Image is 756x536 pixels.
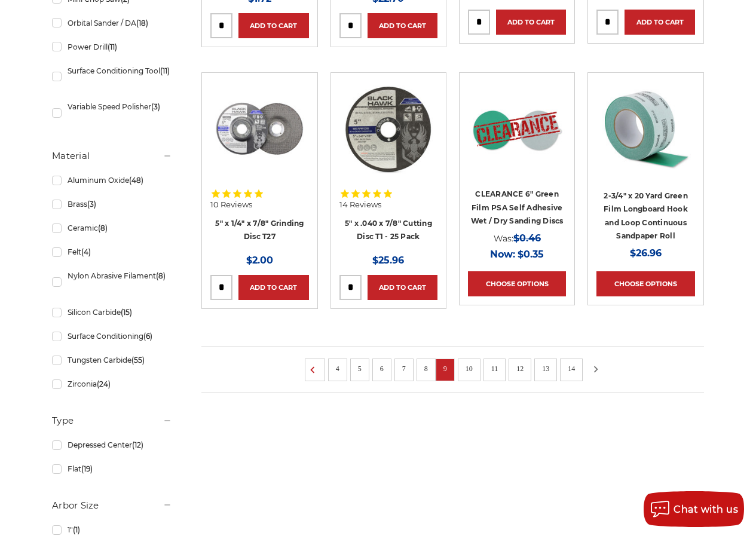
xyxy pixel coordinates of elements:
a: Add to Cart [625,10,694,35]
img: Close-up of Black Hawk 5-inch thin cut-off disc for precision metalwork [341,81,436,177]
a: Variable Speed Polisher [52,96,172,130]
span: (4) [81,247,91,256]
a: Felt [52,241,172,262]
a: 9 [439,362,451,375]
a: Add to Cart [368,13,437,38]
a: Choose Options [468,271,566,296]
img: Green Film Longboard Sandpaper Roll ideal for automotive sanding and bodywork preparation. [598,81,694,177]
a: Surface Conditioning [52,326,172,347]
span: (11) [108,42,117,51]
a: 5" x .040 x 7/8" Cutting Disc T1 - 25 Pack [345,219,432,241]
span: (15) [121,308,132,317]
span: (12) [132,440,143,449]
div: Was: [468,230,566,246]
a: 5 [354,362,366,375]
span: 10 Reviews [210,201,252,209]
h5: Material [52,149,172,163]
img: CLEARANCE 6" Green Film PSA Self Adhesive Wet / Dry Sanding Discs [469,81,565,177]
a: 12 [512,362,528,375]
span: (24) [97,379,111,388]
span: $25.96 [372,255,404,266]
a: Depressed Center [52,434,172,455]
a: Add to Cart [496,10,566,35]
span: Chat with us [674,504,738,515]
a: Power Drill [52,36,172,57]
span: (18) [136,19,148,27]
a: Surface Conditioning Tool [52,60,172,94]
span: (6) [143,332,152,341]
span: $0.46 [513,232,541,244]
button: Chat with us [644,491,744,527]
a: 8 [420,362,432,375]
a: Green Film Longboard Sandpaper Roll ideal for automotive sanding and bodywork preparation. [596,81,694,179]
span: (19) [81,464,93,473]
a: CLEARANCE 6" Green Film PSA Self Adhesive Wet / Dry Sanding Discs [471,189,564,225]
a: Add to Cart [368,275,437,300]
a: 7 [398,362,410,375]
a: Orbital Sander / DA [52,13,172,33]
span: (55) [131,356,145,365]
span: (8) [98,223,108,232]
a: 5" x 1/4" x 7/8" Grinding Disc T27 [215,219,304,241]
a: 10 [461,362,477,375]
h5: Type [52,414,172,428]
a: CLEARANCE 6" Green Film PSA Self Adhesive Wet / Dry Sanding Discs [468,81,566,179]
span: Now: [490,249,515,260]
a: Add to Cart [238,275,308,300]
a: Zirconia [52,373,172,394]
a: 11 [487,362,503,375]
span: (11) [160,66,170,75]
span: (48) [129,176,143,185]
a: Silicon Carbide [52,302,172,323]
a: Choose Options [596,271,694,296]
a: 4 [332,362,344,375]
span: $26.96 [630,247,662,259]
span: (3) [87,200,96,209]
span: 14 Reviews [339,201,381,209]
span: (8) [156,271,166,280]
a: Tungsten Carbide [52,350,172,370]
a: 14 [564,362,579,375]
span: $2.00 [246,255,273,266]
h5: Arbor Size [52,498,172,513]
a: Close-up of Black Hawk 5-inch thin cut-off disc for precision metalwork [339,81,437,179]
a: Add to Cart [238,13,308,38]
span: $0.35 [518,249,544,260]
a: 5 inch x 1/4 inch BHA grinding disc [210,81,308,179]
a: Brass [52,194,172,215]
a: Nylon Abrasive Filament [52,265,172,299]
a: Aluminum Oxide [52,170,172,191]
a: 6 [376,362,388,375]
a: 13 [538,362,553,375]
a: 2-3/4" x 20 Yard Green Film Longboard Hook and Loop Continuous Sandpaper Roll [604,191,688,241]
span: (1) [73,525,80,534]
a: Ceramic [52,218,172,238]
img: 5 inch x 1/4 inch BHA grinding disc [212,81,307,177]
a: Flat [52,458,172,479]
span: (3) [151,102,160,111]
